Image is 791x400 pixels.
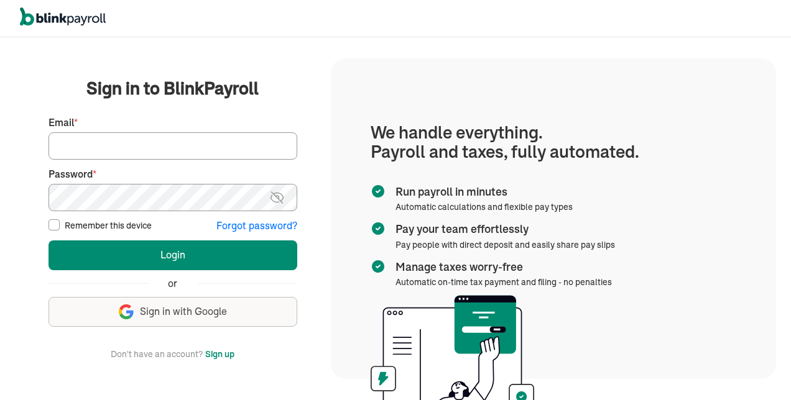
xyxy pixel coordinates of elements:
span: Sign in with Google [140,304,227,319]
span: Manage taxes worry-free [395,259,607,275]
span: Pay people with direct deposit and easily share pay slips [395,239,615,250]
button: Forgot password? [216,219,297,233]
label: Email [49,116,297,130]
span: Don't have an account? [111,347,203,361]
img: checkmark [371,221,386,236]
span: Automatic on-time tax payment and filing - no penalties [395,276,612,288]
h1: We handle everything. Payroll and taxes, fully automated. [371,123,736,161]
input: Your email address [49,132,297,160]
span: Sign in to BlinkPayroll [86,76,259,101]
img: google [119,304,134,319]
span: Pay your team effortlessly [395,221,610,237]
img: checkmark [371,259,386,274]
img: eye [269,190,285,205]
span: Run payroll in minutes [395,184,568,200]
img: logo [20,7,106,26]
span: Automatic calculations and flexible pay types [395,201,573,212]
button: Sign up [205,347,234,361]
span: or [168,276,177,291]
button: Login [49,240,297,270]
button: Sign in with Google [49,297,297,327]
label: Remember this device [65,219,152,232]
label: Password [49,167,297,181]
img: checkmark [371,184,386,199]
